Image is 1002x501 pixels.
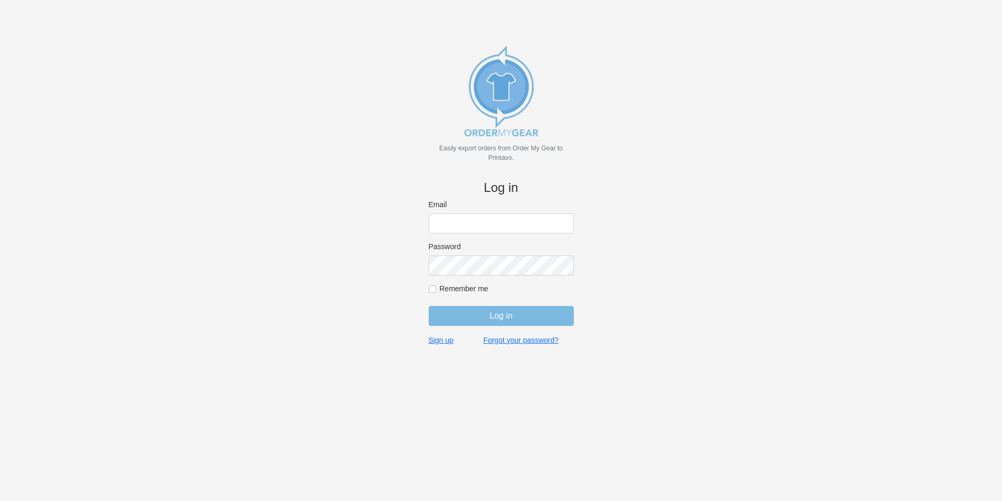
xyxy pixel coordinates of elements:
[429,200,574,209] label: Email
[449,38,554,144] img: new_omg_export_logo-652582c309f788888370c3373ec495a74b7b3fc93c8838f76510ecd25890bcc4.png
[483,335,559,345] a: Forgot your password?
[429,242,574,251] label: Password
[429,180,574,196] h4: Log in
[440,284,574,293] label: Remember me
[429,144,574,162] p: Easily export orders from Order My Gear to Printavo.
[429,335,453,345] a: Sign up
[429,306,574,326] input: Log in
